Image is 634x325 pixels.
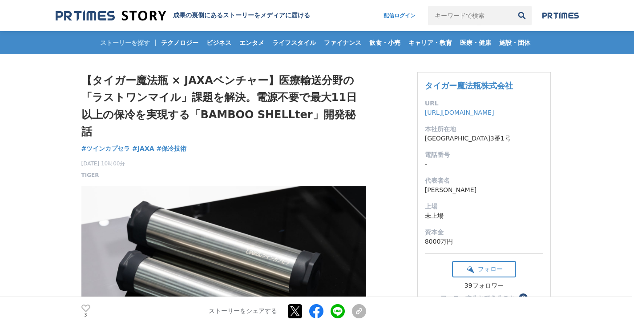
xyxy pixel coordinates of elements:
[425,160,543,169] dd: -
[456,31,495,54] a: 医療・健康
[425,124,543,134] dt: 本社所在地
[425,134,543,143] dd: [GEOGRAPHIC_DATA]3番1号
[81,160,125,168] span: [DATE] 10時00分
[269,31,319,54] a: ライフスタイル
[520,295,526,301] span: ？
[173,12,310,20] h2: 成果の裏側にあるストーリーをメディアに届ける
[428,6,512,25] input: キーワードで検索
[425,176,543,185] dt: 代表者名
[542,12,579,19] img: prtimes
[56,10,310,22] a: 成果の裏側にあるストーリーをメディアに届ける 成果の裏側にあるストーリーをメディアに届ける
[203,31,235,54] a: ビジネス
[156,144,186,153] a: #保冷技術
[366,39,404,47] span: 飲食・小売
[425,99,543,108] dt: URL
[81,171,99,179] a: TIGER
[425,109,494,116] a: [URL][DOMAIN_NAME]
[496,39,534,47] span: 施設・団体
[456,39,495,47] span: 医療・健康
[156,144,186,152] span: #保冷技術
[320,39,365,47] span: ファイナンス
[81,313,90,317] p: 3
[452,261,516,277] button: フォロー
[512,6,532,25] button: 検索
[425,150,543,160] dt: 電話番号
[203,39,235,47] span: ビジネス
[425,185,543,195] dd: [PERSON_NAME]
[440,295,515,301] div: フォローするとできること
[157,31,202,54] a: テクノロジー
[81,72,366,140] h1: 【タイガー魔法瓶 × JAXAベンチャー】医療輸送分野の「ラストワンマイル」課題を解決。電源不要で最大11日以上の保冷を実現する「BAMBOO SHELLter」開発秘話
[132,144,154,152] span: #JAXA
[81,144,130,153] a: #ツインカプセラ
[375,6,424,25] a: 配信ログイン
[425,237,543,246] dd: 8000万円
[425,211,543,221] dd: 未上場
[236,31,268,54] a: エンタメ
[425,81,513,90] a: タイガー魔法瓶株式会社
[320,31,365,54] a: ファイナンス
[236,39,268,47] span: エンタメ
[132,144,154,153] a: #JAXA
[269,39,319,47] span: ライフスタイル
[425,228,543,237] dt: 資本金
[425,202,543,211] dt: 上場
[56,10,166,22] img: 成果の裏側にあるストーリーをメディアに届ける
[366,31,404,54] a: 飲食・小売
[81,144,130,152] span: #ツインカプセラ
[405,39,456,47] span: キャリア・教育
[496,31,534,54] a: 施設・団体
[157,39,202,47] span: テクノロジー
[519,293,528,302] button: ？
[405,31,456,54] a: キャリア・教育
[452,282,516,290] div: 39フォロワー
[209,307,277,315] p: ストーリーをシェアする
